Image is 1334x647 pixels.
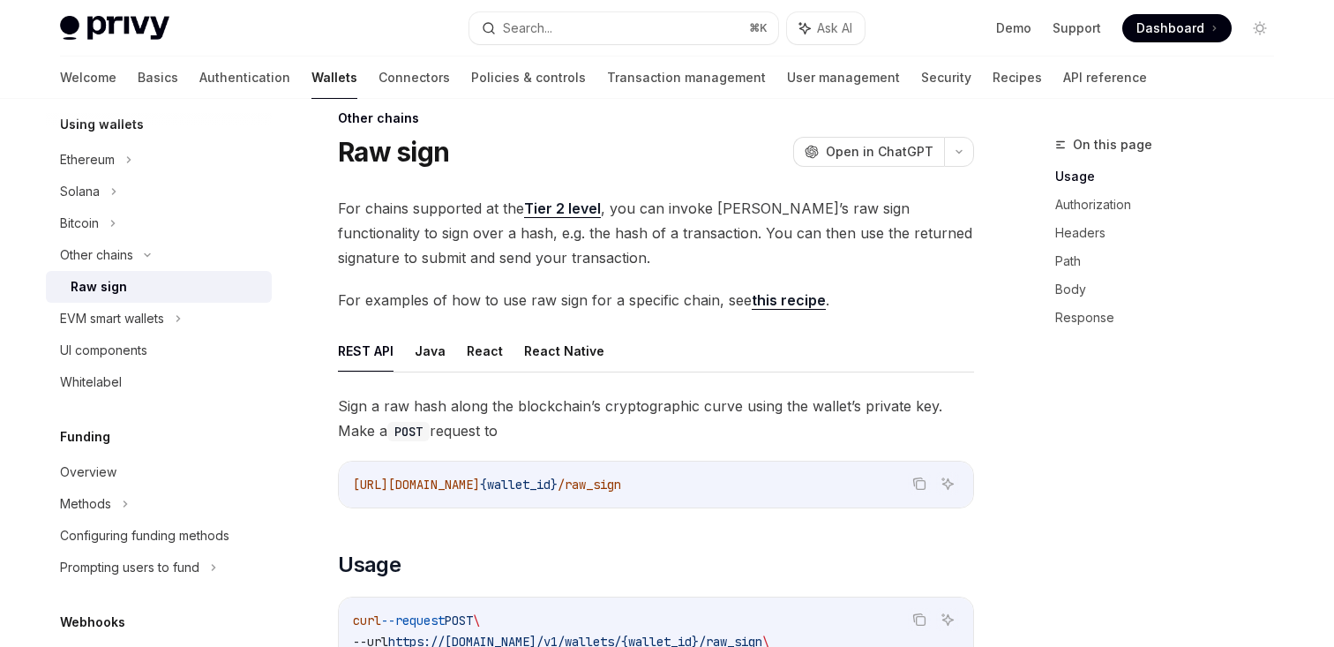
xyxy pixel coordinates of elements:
[749,21,768,35] span: ⌘ K
[471,56,586,99] a: Policies & controls
[60,245,133,266] div: Other chains
[908,472,931,495] button: Copy the contents from the code block
[503,18,552,39] div: Search...
[1055,275,1288,304] a: Body
[473,613,480,628] span: \
[1063,56,1147,99] a: API reference
[60,372,122,393] div: Whitelabel
[353,613,381,628] span: curl
[787,56,900,99] a: User management
[338,136,449,168] h1: Raw sign
[936,472,959,495] button: Ask AI
[1055,304,1288,332] a: Response
[46,456,272,488] a: Overview
[60,340,147,361] div: UI components
[60,149,115,170] div: Ethereum
[1055,191,1288,219] a: Authorization
[607,56,766,99] a: Transaction management
[338,551,401,579] span: Usage
[60,525,229,546] div: Configuring funding methods
[1136,19,1204,37] span: Dashboard
[936,608,959,631] button: Ask AI
[199,56,290,99] a: Authentication
[993,56,1042,99] a: Recipes
[1246,14,1274,42] button: Toggle dark mode
[60,612,125,633] h5: Webhooks
[353,477,480,493] span: [URL][DOMAIN_NAME]
[46,335,272,366] a: UI components
[60,462,116,483] div: Overview
[1055,247,1288,275] a: Path
[1073,134,1152,155] span: On this page
[524,330,604,372] button: React Native
[60,16,169,41] img: light logo
[921,56,971,99] a: Security
[996,19,1031,37] a: Demo
[787,12,865,44] button: Ask AI
[46,520,272,552] a: Configuring funding methods
[1055,219,1288,247] a: Headers
[793,137,944,167] button: Open in ChatGPT
[469,12,778,44] button: Search...⌘K
[138,56,178,99] a: Basics
[1053,19,1101,37] a: Support
[752,291,826,310] a: this recipe
[338,394,974,443] span: Sign a raw hash along the blockchain’s cryptographic curve using the wallet’s private key. Make a...
[60,557,199,578] div: Prompting users to fund
[378,56,450,99] a: Connectors
[558,477,621,493] span: /raw_sign
[817,19,852,37] span: Ask AI
[46,366,272,398] a: Whitelabel
[60,426,110,448] h5: Funding
[467,330,503,372] button: React
[1122,14,1232,42] a: Dashboard
[415,330,446,372] button: Java
[60,56,116,99] a: Welcome
[60,213,99,234] div: Bitcoin
[311,56,357,99] a: Wallets
[381,613,445,628] span: --request
[445,613,473,628] span: POST
[60,493,111,515] div: Methods
[338,288,974,312] span: For examples of how to use raw sign for a specific chain, see .
[46,271,272,303] a: Raw sign
[826,143,933,161] span: Open in ChatGPT
[908,608,931,631] button: Copy the contents from the code block
[338,196,974,270] span: For chains supported at the , you can invoke [PERSON_NAME]’s raw sign functionality to sign over ...
[71,276,127,297] div: Raw sign
[524,199,601,218] a: Tier 2 level
[338,109,974,127] div: Other chains
[60,308,164,329] div: EVM smart wallets
[387,422,430,441] code: POST
[338,330,393,372] button: REST API
[1055,162,1288,191] a: Usage
[60,181,100,202] div: Solana
[480,477,558,493] span: {wallet_id}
